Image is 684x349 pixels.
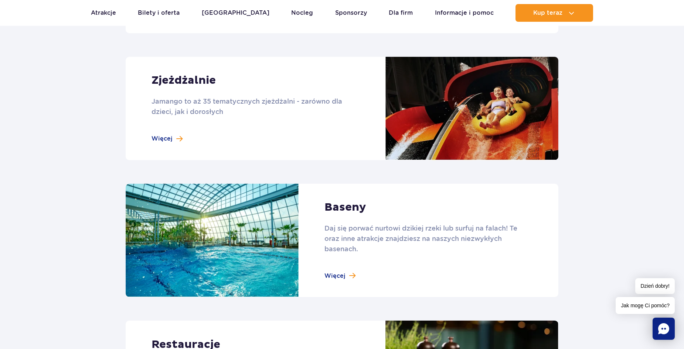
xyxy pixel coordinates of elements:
[291,4,313,22] a: Nocleg
[616,297,675,314] span: Jak mogę Ci pomóc?
[335,4,367,22] a: Sponsorzy
[515,4,593,22] button: Kup teraz
[91,4,116,22] a: Atrakcje
[533,10,562,16] span: Kup teraz
[635,278,675,294] span: Dzień dobry!
[138,4,180,22] a: Bilety i oferta
[389,4,413,22] a: Dla firm
[435,4,494,22] a: Informacje i pomoc
[202,4,269,22] a: [GEOGRAPHIC_DATA]
[653,318,675,340] div: Chat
